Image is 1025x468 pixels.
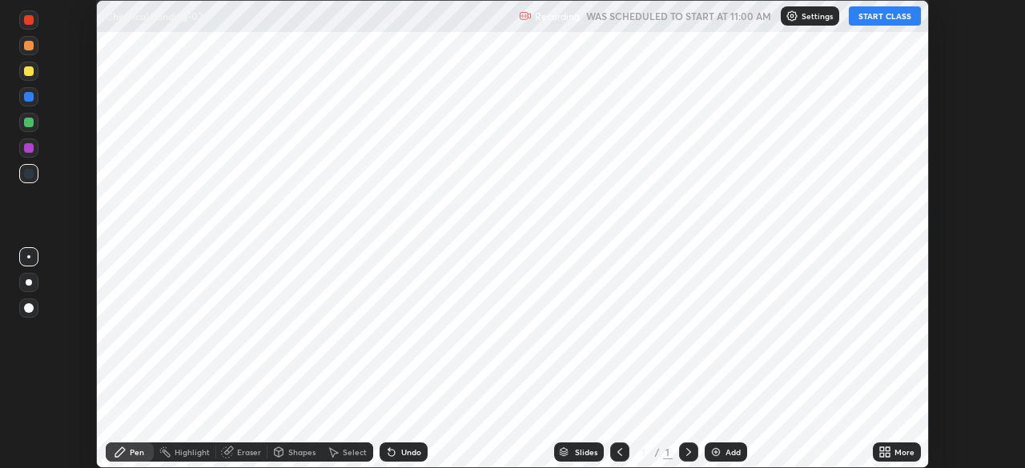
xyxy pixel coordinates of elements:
div: Undo [401,448,421,456]
img: add-slide-button [709,446,722,458]
div: Add [726,448,741,456]
div: Slides [575,448,597,456]
div: 1 [663,445,673,459]
img: class-settings-icons [786,10,798,22]
h5: WAS SCHEDULED TO START AT 11:00 AM [586,9,771,23]
img: recording.375f2c34.svg [519,10,532,22]
p: Settings [802,12,833,20]
div: Eraser [237,448,261,456]
div: Highlight [175,448,210,456]
div: Pen [130,448,144,456]
div: / [655,447,660,457]
div: Shapes [288,448,316,456]
div: Select [343,448,367,456]
div: More [894,448,914,456]
p: Chemical Bonding-02 [106,10,203,22]
button: START CLASS [849,6,921,26]
div: 1 [636,447,652,457]
p: Recording [535,10,580,22]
